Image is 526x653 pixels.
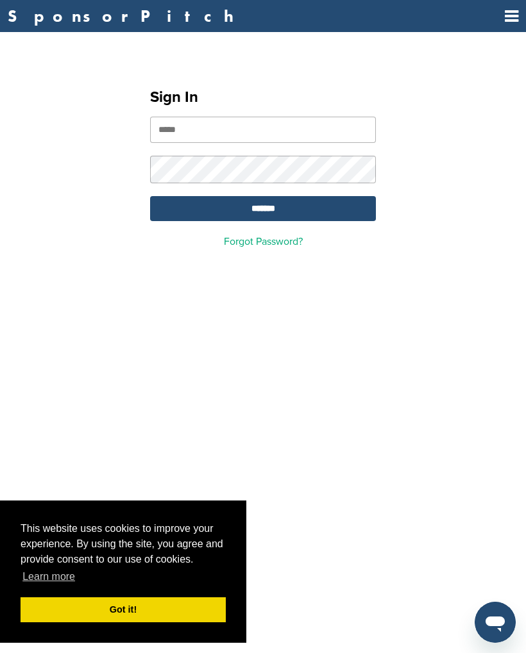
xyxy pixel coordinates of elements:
a: Forgot Password? [224,235,303,248]
a: SponsorPitch [8,8,242,24]
iframe: Button to launch messaging window [475,602,516,643]
h1: Sign In [150,86,376,109]
a: dismiss cookie message [21,597,226,623]
span: This website uses cookies to improve your experience. By using the site, you agree and provide co... [21,521,226,586]
a: learn more about cookies [21,567,77,586]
